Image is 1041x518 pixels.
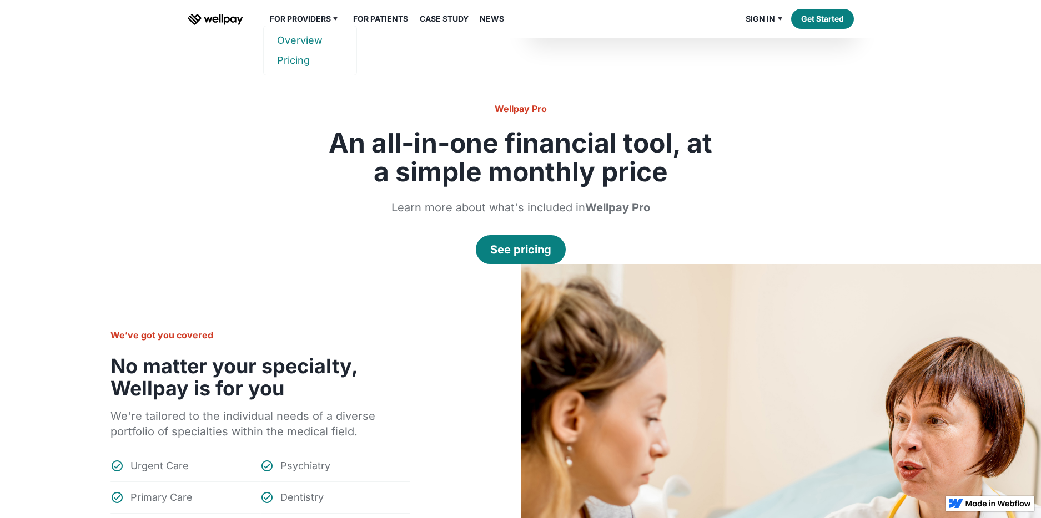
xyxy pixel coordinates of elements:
h6: We’ve got you covered [110,328,410,342]
a: Overview [277,31,343,50]
div: Sign in [746,12,775,26]
div: We're tailored to the individual needs of a diverse portfolio of specialties within the medical f... [110,408,410,439]
a: See pricing [476,235,566,264]
div: For Providers [270,12,331,26]
div: See pricing [490,242,551,257]
a: News [473,12,511,26]
a: Get Started [791,9,854,29]
div: Sign in [739,12,791,26]
nav: For Providers [263,26,357,75]
h6: Wellpay Pro [321,102,721,115]
strong: Wellpay Pro [585,201,650,214]
div: Urgent Care [130,459,189,473]
div: Psychiatry [280,459,330,473]
div: Learn more about what's included in [379,200,663,215]
a: For Patients [346,12,415,26]
h2: An all-in-one financial tool, at a simple monthly price [321,129,721,186]
a: home [188,12,243,26]
div: Primary Care [130,491,193,504]
div: For Providers [263,12,347,26]
div: Dentistry [280,491,324,504]
img: Made in Webflow [965,500,1031,507]
h3: No matter your specialty, Wellpay is for you [110,355,410,399]
a: Case Study [413,12,475,26]
a: Pricing [277,50,343,70]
